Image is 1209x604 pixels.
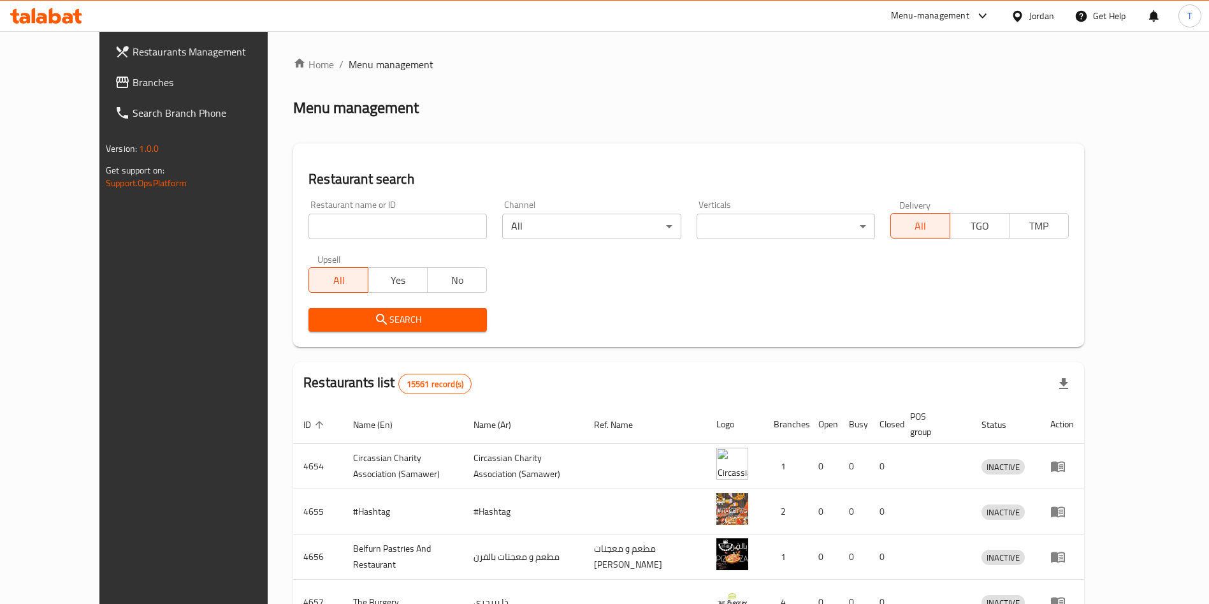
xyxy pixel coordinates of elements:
[1040,405,1084,444] th: Action
[105,36,301,67] a: Restaurants Management
[716,538,748,570] img: Belfurn Pastries And Restaurant
[808,534,839,580] td: 0
[899,200,931,209] label: Delivery
[1015,217,1064,235] span: TMP
[808,444,839,489] td: 0
[839,489,869,534] td: 0
[105,67,301,98] a: Branches
[343,444,463,489] td: ​Circassian ​Charity ​Association​ (Samawer)
[106,175,187,191] a: Support.OpsPlatform
[1009,213,1069,239] button: TMP
[293,98,419,118] h2: Menu management
[839,444,869,489] td: 0
[869,405,900,444] th: Closed
[950,213,1010,239] button: TGO
[1187,9,1192,23] span: T
[502,214,681,239] div: All
[463,489,584,534] td: #Hashtag
[910,409,956,439] span: POS group
[105,98,301,128] a: Search Branch Phone
[891,8,969,24] div: Menu-management
[293,57,1084,72] nav: breadcrumb
[1050,504,1074,519] div: Menu
[308,170,1069,189] h2: Restaurant search
[474,417,528,432] span: Name (Ar)
[1050,459,1074,474] div: Menu
[896,217,945,235] span: All
[981,505,1025,520] span: INACTIVE
[716,448,748,480] img: ​Circassian ​Charity ​Association​ (Samawer)
[594,417,649,432] span: Ref. Name
[317,254,341,263] label: Upsell
[716,493,748,525] img: #Hashtag
[133,44,291,59] span: Restaurants Management
[981,459,1025,475] div: INACTIVE
[139,140,159,157] span: 1.0.0
[368,267,428,293] button: Yes
[303,373,472,394] h2: Restaurants list
[308,308,487,332] button: Search
[706,405,764,444] th: Logo
[869,534,900,580] td: 0
[314,271,363,290] span: All
[869,444,900,489] td: 0
[293,444,343,489] td: 4654
[433,271,482,290] span: No
[981,460,1025,475] span: INACTIVE
[133,105,291,121] span: Search Branch Phone
[463,534,584,580] td: مطعم و معجنات بالفرن
[584,534,706,580] td: مطعم و معجنات [PERSON_NAME]
[343,534,463,580] td: Belfurn Pastries And Restaurant
[373,271,423,290] span: Yes
[1048,369,1079,399] div: Export file
[981,417,1023,432] span: Status
[1050,549,1074,564] div: Menu
[764,534,808,580] td: 1
[981,550,1025,565] span: INACTIVE
[839,405,869,444] th: Busy
[133,75,291,90] span: Branches
[293,57,334,72] a: Home
[808,405,839,444] th: Open
[293,534,343,580] td: 4656
[697,214,875,239] div: ​
[308,267,368,293] button: All
[339,57,344,72] li: /
[319,312,477,328] span: Search
[808,489,839,534] td: 0
[353,417,409,432] span: Name (En)
[427,267,487,293] button: No
[398,374,472,394] div: Total records count
[764,444,808,489] td: 1
[399,378,471,390] span: 15561 record(s)
[869,489,900,534] td: 0
[303,417,328,432] span: ID
[343,489,463,534] td: #Hashtag
[890,213,950,239] button: All
[349,57,433,72] span: Menu management
[764,405,808,444] th: Branches
[955,217,1004,235] span: TGO
[106,140,137,157] span: Version:
[1029,9,1054,23] div: Jordan
[463,444,584,489] td: ​Circassian ​Charity ​Association​ (Samawer)
[981,505,1025,520] div: INACTIVE
[308,214,487,239] input: Search for restaurant name or ID..
[839,534,869,580] td: 0
[293,489,343,534] td: 4655
[106,162,164,179] span: Get support on:
[764,489,808,534] td: 2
